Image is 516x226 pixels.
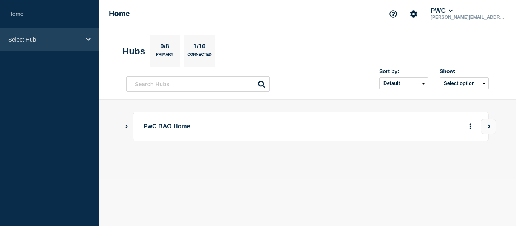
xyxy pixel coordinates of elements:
button: Show Connected Hubs [125,124,128,129]
input: Search Hubs [126,76,270,92]
button: Select option [440,77,489,89]
button: Account settings [406,6,422,22]
select: Sort by [379,77,428,89]
h2: Hubs [122,46,145,57]
div: Sort by: [379,68,428,74]
h1: Home [109,9,130,18]
p: [PERSON_NAME][EMAIL_ADDRESS][PERSON_NAME][DOMAIN_NAME] [429,15,508,20]
p: Primary [156,52,173,60]
p: 0/8 [158,43,172,52]
p: PwC BAO Home [144,120,352,134]
button: Support [385,6,401,22]
p: 1/16 [190,43,209,52]
p: Select Hub [8,36,81,43]
button: More actions [465,120,475,134]
button: View [481,119,496,134]
p: Connected [187,52,211,60]
div: Show: [440,68,489,74]
button: PWC [429,7,454,15]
